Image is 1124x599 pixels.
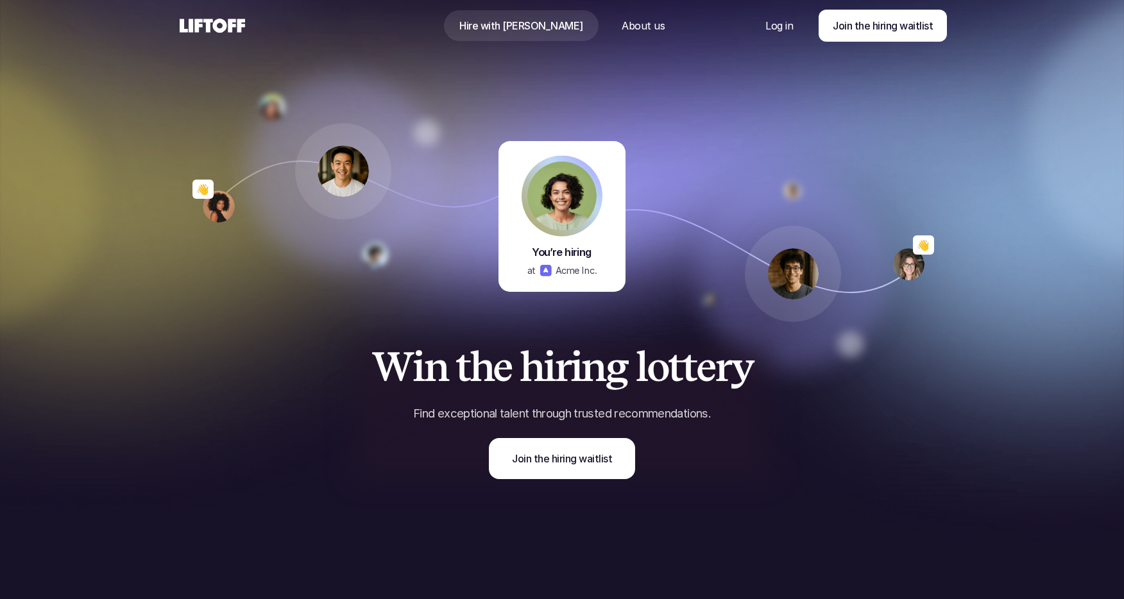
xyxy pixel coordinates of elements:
span: e [696,344,715,389]
p: About us [622,18,665,33]
span: e [493,344,512,389]
span: h [470,344,493,389]
span: t [456,344,470,389]
span: i [570,344,582,389]
span: r [555,344,570,389]
a: Nav Link [444,10,599,41]
span: o [647,344,668,389]
span: h [520,344,543,389]
p: Join the hiring waitlist [833,18,933,33]
span: t [682,344,696,389]
span: W [371,344,413,389]
p: You’re hiring [532,245,592,260]
span: r [715,344,731,389]
a: Join the hiring waitlist [489,438,635,479]
p: Log in [765,18,793,33]
a: Nav Link [606,10,680,41]
span: i [413,344,424,389]
p: at [527,263,536,277]
span: n [424,344,448,389]
p: Find exceptional talent through trusted recommendations. [353,405,771,422]
p: Hire with [PERSON_NAME] [459,18,583,33]
span: y [731,344,753,389]
span: g [605,344,628,389]
span: t [668,344,682,389]
p: Acme Inc. [556,263,597,277]
a: Join the hiring waitlist [819,10,947,42]
span: n [581,344,605,389]
span: l [636,344,647,389]
p: 👋 [917,237,930,253]
a: Nav Link [750,10,808,41]
p: Join the hiring waitlist [512,451,612,466]
p: 👋 [196,181,209,197]
span: i [543,344,555,389]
